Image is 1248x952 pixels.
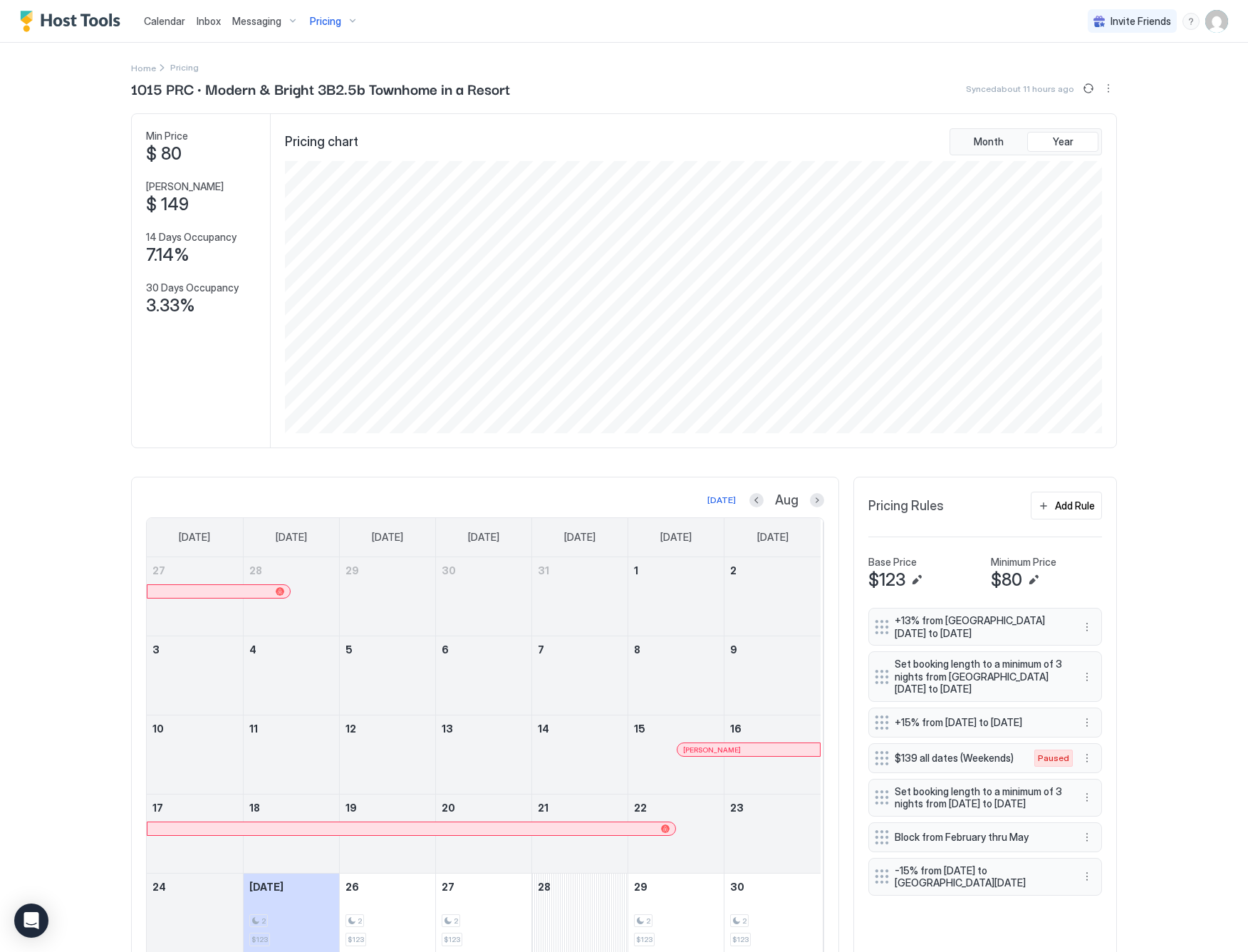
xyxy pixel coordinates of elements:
[1078,668,1096,685] div: menu
[532,636,628,715] td: August 7, 2025
[435,794,531,873] td: August 20, 2025
[895,785,1064,810] span: Set booking length to a minimum of 3 nights from [DATE] to [DATE]
[372,531,403,544] span: [DATE]
[435,557,531,636] td: July 30, 2025
[532,795,628,821] a: August 21, 2025
[454,518,514,557] a: Wednesday
[131,60,156,75] div: Breadcrumb
[966,83,1074,94] span: Synced about 11 hours ago
[152,564,165,576] span: 27
[436,795,531,821] a: August 20, 2025
[950,128,1102,155] div: tab-group
[1078,829,1096,846] button: More options
[345,564,359,576] span: 29
[730,802,744,814] span: 23
[550,518,610,557] a: Thursday
[634,643,640,656] span: 8
[810,493,824,507] button: Next month
[628,715,724,742] a: August 15, 2025
[244,715,339,742] a: August 11, 2025
[146,295,195,316] span: 3.33%
[628,874,724,900] a: August 29, 2025
[358,518,417,557] a: Tuesday
[340,636,435,663] a: August 5, 2025
[339,557,435,636] td: July 29, 2025
[152,881,166,893] span: 24
[532,557,628,636] td: July 31, 2025
[538,564,549,576] span: 31
[261,916,266,926] span: 2
[244,874,339,900] a: August 25, 2025
[868,556,917,569] span: Base Price
[339,636,435,715] td: August 5, 2025
[340,874,435,900] a: August 26, 2025
[249,802,260,814] span: 18
[705,492,738,509] button: [DATE]
[165,518,224,557] a: Sunday
[743,518,803,557] a: Saturday
[742,916,747,926] span: 2
[144,15,185,27] span: Calendar
[895,864,1064,889] span: -15% from [DATE] to [GEOGRAPHIC_DATA][DATE]
[444,935,460,944] span: $123
[339,715,435,794] td: August 12, 2025
[146,231,236,244] span: 14 Days Occupancy
[868,498,944,514] span: Pricing Rules
[243,794,339,873] td: August 18, 2025
[436,874,531,900] a: August 27, 2025
[170,62,199,73] span: Breadcrumb
[131,63,156,73] span: Home
[147,794,243,873] td: August 17, 2025
[1053,135,1073,148] span: Year
[251,935,268,944] span: $123
[249,643,256,656] span: 4
[147,636,243,663] a: August 3, 2025
[276,531,307,544] span: [DATE]
[538,802,548,814] span: 21
[310,15,341,28] span: Pricing
[348,935,364,944] span: $123
[435,715,531,794] td: August 13, 2025
[1078,750,1096,767] div: menu
[340,795,435,821] a: August 19, 2025
[131,78,510,99] span: 1015 PRC · Modern & Bright 3B2.5b Townhome in a Resort
[249,723,258,735] span: 11
[147,715,243,794] td: August 10, 2025
[146,244,189,266] span: 7.14%
[908,571,925,589] button: Edit
[345,723,356,735] span: 12
[628,795,724,821] a: August 22, 2025
[1078,619,1096,636] div: menu
[628,636,724,715] td: August 8, 2025
[147,557,243,636] td: July 27, 2025
[730,643,737,656] span: 9
[628,794,724,873] td: August 22, 2025
[628,873,724,952] td: August 29, 2025
[628,636,724,663] a: August 8, 2025
[628,715,724,794] td: August 15, 2025
[730,723,742,735] span: 16
[724,873,821,952] td: August 30, 2025
[146,180,224,193] span: [PERSON_NAME]
[634,881,648,893] span: 29
[532,715,628,742] a: August 14, 2025
[1078,868,1096,885] button: More options
[724,557,821,584] a: August 2, 2025
[1078,668,1096,685] button: More options
[707,494,736,507] div: [DATE]
[532,794,628,873] td: August 21, 2025
[436,715,531,742] a: August 13, 2025
[436,557,531,584] a: July 30, 2025
[974,135,1004,148] span: Month
[358,916,362,926] span: 2
[895,658,1064,695] span: Set booking length to a minimum of 3 nights from [GEOGRAPHIC_DATA][DATE] to [DATE]
[646,518,706,557] a: Friday
[14,904,48,938] div: Open Intercom Messenger
[146,281,239,294] span: 30 Days Occupancy
[1100,80,1117,97] div: menu
[1027,132,1098,152] button: Year
[436,636,531,663] a: August 6, 2025
[724,636,821,715] td: August 9, 2025
[179,531,210,544] span: [DATE]
[243,636,339,715] td: August 4, 2025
